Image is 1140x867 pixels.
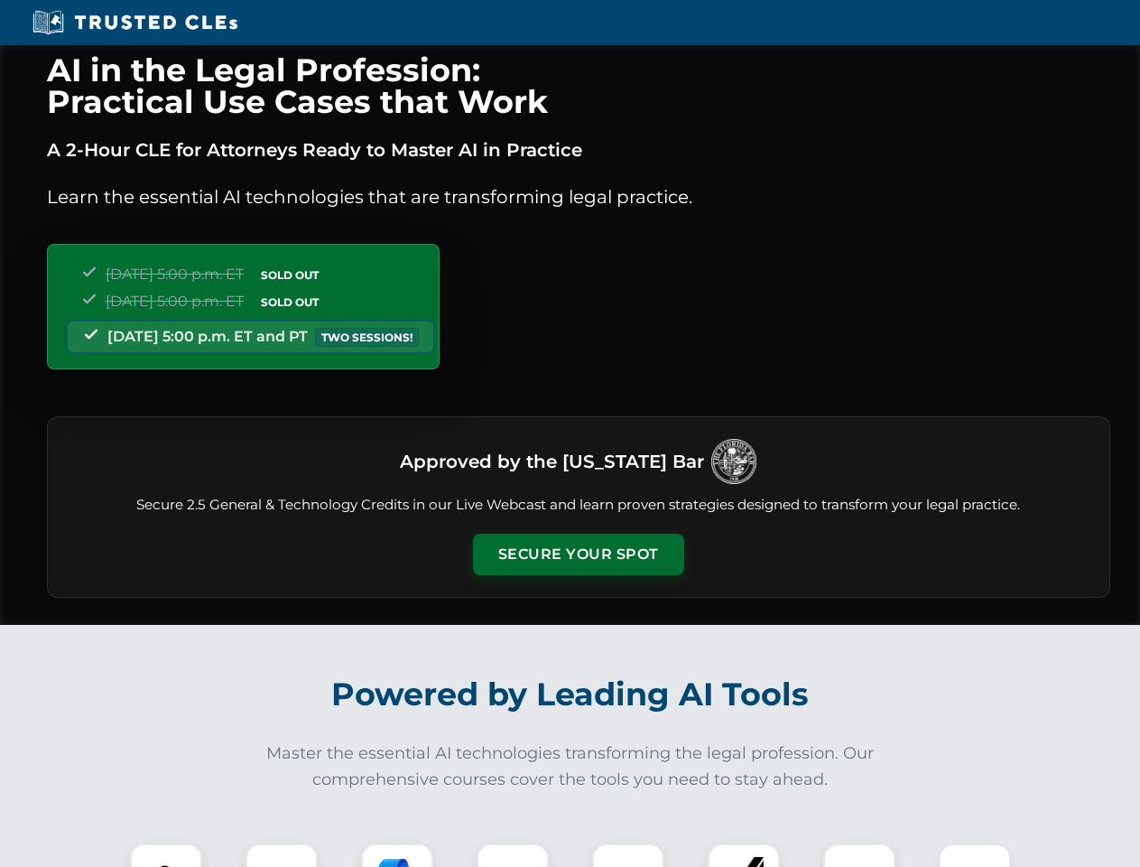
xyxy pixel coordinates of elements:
p: Secure 2.5 General & Technology Credits in our Live Webcast and learn proven strategies designed ... [70,495,1088,516]
span: [DATE] 5:00 p.m. ET [106,293,244,310]
button: Secure Your Spot [473,534,684,575]
h3: Approved by the [US_STATE] Bar [400,445,704,478]
h2: Powered by Leading AI Tools [70,663,1070,726]
p: A 2-Hour CLE for Attorneys Ready to Master AI in Practice [47,135,1110,164]
img: Trusted CLEs [27,9,243,36]
span: SOLD OUT [255,293,325,312]
p: Learn the essential AI technologies that are transforming legal practice. [47,182,1110,211]
span: SOLD OUT [255,266,325,284]
h1: AI in the Legal Profession: Practical Use Cases that Work [47,54,1110,117]
img: Logo [711,439,756,484]
p: Master the essential AI technologies transforming the legal profession. Our comprehensive courses... [255,741,886,793]
span: [DATE] 5:00 p.m. ET [106,266,244,283]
